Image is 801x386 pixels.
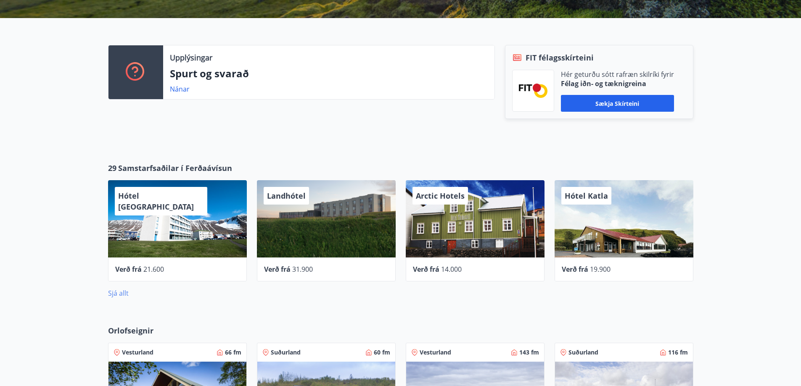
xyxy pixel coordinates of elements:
span: Verð frá [562,265,588,274]
span: 116 fm [668,348,688,357]
img: FPQVkF9lTnNbbaRSFyT17YYeljoOGk5m51IhT0bO.png [519,84,547,97]
span: FIT félagsskírteini [526,52,594,63]
span: Verð frá [115,265,142,274]
span: Vesturland [122,348,153,357]
span: 21.600 [143,265,164,274]
span: 19.900 [590,265,611,274]
span: 31.900 [292,265,313,274]
span: Samstarfsaðilar í Ferðaávísun [118,163,232,173]
span: 143 fm [519,348,539,357]
span: Suðurland [271,348,301,357]
span: 14.000 [441,265,462,274]
p: Upplýsingar [170,52,212,63]
a: Sjá allt [108,289,129,298]
p: Hér geturðu sótt rafræn skilríki fyrir [561,70,674,79]
span: Orlofseignir [108,325,153,336]
span: Arctic Hotels [416,191,465,201]
span: Vesturland [420,348,451,357]
span: 60 fm [374,348,390,357]
span: 66 fm [225,348,241,357]
span: Suðurland [568,348,598,357]
button: Sækja skírteini [561,95,674,112]
span: Verð frá [264,265,291,274]
span: Hótel Katla [565,191,608,201]
span: 29 [108,163,116,173]
p: Spurt og svarað [170,66,488,81]
a: Nánar [170,84,190,94]
span: Verð frá [413,265,439,274]
p: Félag iðn- og tæknigreina [561,79,674,88]
span: Hótel [GEOGRAPHIC_DATA] [118,191,194,212]
span: Landhótel [267,191,306,201]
